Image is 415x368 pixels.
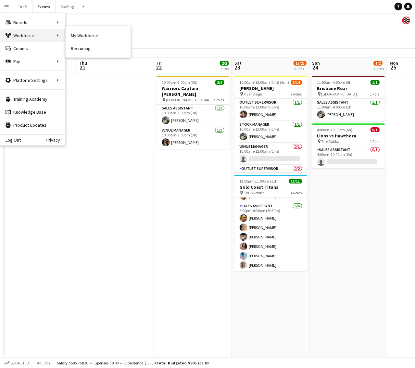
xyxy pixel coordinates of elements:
app-card-role: Sales Assistant0/14:00pm-10:00pm (6h) [312,146,384,168]
a: Product Updates [0,119,65,132]
app-card-role: Venue Manager1/110:00am-1:00pm (3h)[PERSON_NAME] [157,127,229,149]
a: Training Academy [0,93,65,106]
span: 11:00am-4:00pm (5h) [317,80,353,85]
app-card-role: Sales Assistant1/111:00am-4:00pm (5h)[PERSON_NAME] [312,99,384,121]
span: Fri [157,60,162,66]
span: 12:00pm-11:00pm (11h) [239,179,279,184]
span: 6/14 [291,80,302,85]
app-card-role: Outlet Supervisor1/110:00am-12:00am (14h)[PERSON_NAME] [234,99,307,121]
app-card-role: Outlet Supervisor0/212:00pm-11:30pm (11h30m) [234,165,307,197]
div: Boards [0,16,65,29]
span: 21 [78,64,87,71]
span: 1 Role [370,92,379,96]
app-card-role: Venue Manager0/110:00am-12:00am (14h) [234,143,307,165]
button: Draft [13,0,32,13]
button: Events [32,0,56,13]
a: My Workforce [66,29,131,42]
div: 2 Jobs [294,66,306,71]
h3: Gold Coast Titans [234,184,307,190]
div: 2 Jobs [373,66,384,71]
button: Staffing [56,0,79,13]
span: 2 Roles [213,97,224,102]
span: CBUS Robina [244,190,265,195]
span: 10:00am-12:00am (14h) (Sun) [239,80,289,85]
span: Mon [389,60,398,66]
span: [PERSON_NAME][GEOGRAPHIC_DATA] [166,97,213,102]
span: 2/2 [215,80,224,85]
app-card-role: Sales Assistant6/62:00pm-8:30pm (6h30m)[PERSON_NAME][PERSON_NAME][PERSON_NAME][PERSON_NAME][PERSO... [234,202,307,272]
h3: Brisbane Roar [312,85,384,91]
span: River Stage [244,92,262,96]
div: Salary $506 758.83 + Expenses $0.00 + Subsistence $0.00 = [57,360,208,365]
a: Comms [0,42,65,55]
span: 25 [388,64,398,71]
h3: Warriors Captain [PERSON_NAME] [157,85,229,97]
a: Log Out [0,137,21,143]
span: 1/2 [373,61,382,66]
span: Sun [312,60,320,66]
span: 17/25 [293,61,306,66]
a: Knowledge Base [0,106,65,119]
div: Workforce [0,29,65,42]
span: 0/1 [370,127,379,132]
h3: Lions vs Hawthorn [312,133,384,139]
span: 10:00am-1:00pm (3h) [162,80,197,85]
span: All jobs [36,360,51,365]
span: 1/1 [370,80,379,85]
span: 2/2 [220,61,229,66]
app-job-card: 4:00pm-10:00pm (6h)0/1Lions vs Hawthorn The Gabba1 RoleSales Assistant0/14:00pm-10:00pm (6h) [312,123,384,168]
span: The Gabba [321,139,339,144]
div: 1 Job [220,66,228,71]
app-job-card: 12:00pm-11:00pm (11h)11/11Gold Coast Titans CBUS Robina4 Roles[PERSON_NAME][PERSON_NAME][PERSON_N... [234,175,307,271]
span: Thu [79,60,87,66]
app-job-card: 11:00am-4:00pm (5h)1/1Brisbane Roar [GEOGRAPHIC_DATA]1 RoleSales Assistant1/111:00am-4:00pm (5h)[... [312,76,384,121]
span: 23 [233,64,241,71]
span: [GEOGRAPHIC_DATA] [321,92,357,96]
div: Pay [0,55,65,68]
app-card-role: Sales Assistant1/110:00am-1:00pm (3h)[PERSON_NAME] [157,105,229,127]
span: 4 Roles [291,190,302,195]
app-job-card: 10:00am-1:00pm (3h)2/2Warriors Captain [PERSON_NAME] [PERSON_NAME][GEOGRAPHIC_DATA]2 RolesSales A... [157,76,229,149]
span: 7 Roles [291,92,302,96]
span: Sat [234,60,241,66]
button: Budgeted [3,359,30,366]
span: 22 [156,64,162,71]
span: 24 [311,64,320,71]
span: Budgeted [10,361,29,365]
a: Privacy [46,137,65,143]
span: 4:00pm-10:00pm (6h) [317,127,352,132]
span: Total Budgeted $506 758.83 [157,360,208,365]
h3: [PERSON_NAME] [234,85,307,91]
app-user-avatar: Event Merch [402,17,410,24]
span: 11/11 [289,179,302,184]
div: Platform Settings [0,74,65,87]
a: Recruiting [66,42,131,55]
app-card-role: Stock Manager1/110:00am-12:00am (14h)[PERSON_NAME] [234,121,307,143]
span: 1 Role [370,139,379,144]
app-job-card: 10:00am-12:00am (14h) (Sun)6/14[PERSON_NAME] River Stage7 RolesOutlet Supervisor1/110:00am-12:00a... [234,76,307,172]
